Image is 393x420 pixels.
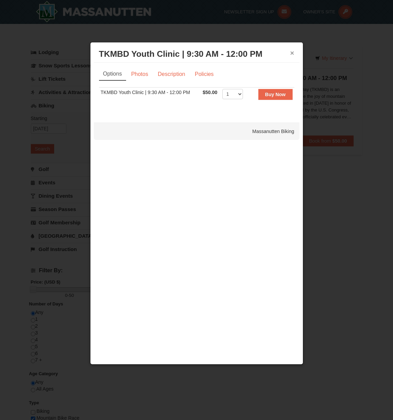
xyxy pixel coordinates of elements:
[190,68,218,81] a: Policies
[258,89,293,100] button: Buy Now
[153,68,189,81] a: Description
[99,49,294,59] h3: TKMBD Youth Clinic | 9:30 AM - 12:00 PM
[127,68,153,81] a: Photos
[202,90,217,95] span: $50.00
[94,123,299,140] div: Massanutten Biking
[99,87,201,104] td: TKMBD Youth Clinic | 9:30 AM - 12:00 PM
[99,68,126,81] a: Options
[265,92,286,97] strong: Buy Now
[290,50,294,56] button: ×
